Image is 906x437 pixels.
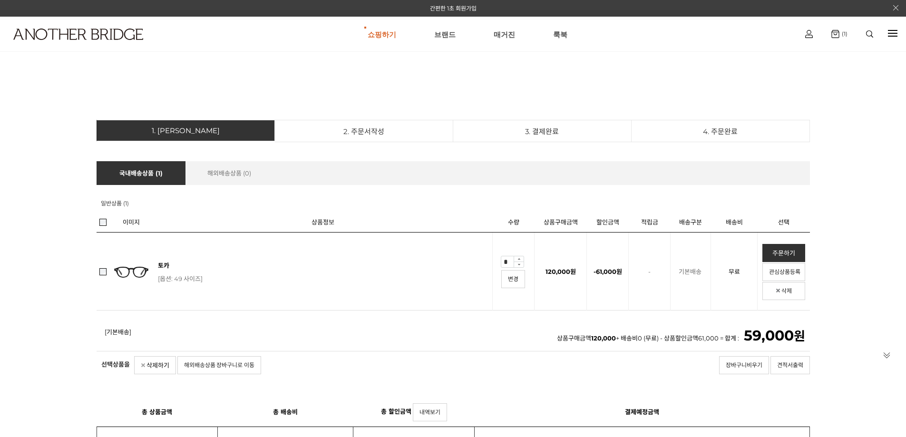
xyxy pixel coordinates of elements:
a: 내역보기 [413,403,447,421]
a: 견적서출력 [770,356,810,374]
a: 해외배송상품 장바구니로 이동 [177,356,261,374]
img: 수량감소 [514,262,524,268]
span: (1) [839,30,848,37]
h3: 일반상품 (1) [101,194,810,213]
a: logo [5,29,141,63]
a: 변경 [501,270,525,288]
a: 삭제 [762,282,805,300]
span: [기본배송] [105,328,131,337]
span: 59,000 [744,327,794,344]
a: 토카 [158,262,169,269]
img: search [866,30,873,38]
th: 할인금액 [587,213,629,232]
th: 배송비 [711,213,758,232]
a: (1) [831,30,848,38]
th: 상품정보 [153,213,493,232]
th: 선택 [758,213,810,232]
strong: 결제예정금액 [625,408,659,416]
a: 브랜드 [434,17,456,51]
strong: 120,000원 [546,268,576,275]
img: 수량증가 [514,256,524,262]
a: 주문하기 [762,244,805,262]
span: 61,000 [596,268,616,275]
a: 매거진 [494,17,515,51]
span: 0 (무료) [638,334,659,342]
img: 토카 [112,253,150,291]
a: 삭제하기 [134,356,176,374]
th: 수량 [493,213,535,232]
th: 이미지 [109,213,153,232]
strong: 총 배송비 [273,408,298,416]
a: 간편한 1초 회원가입 [430,5,477,12]
strong: 선택상품을 [101,360,130,368]
strong: 총 할인금액 [381,408,411,415]
li: 4. 주문완료 [632,120,810,142]
td: 무료 [711,232,758,310]
a: 쇼핑하기 [368,17,396,51]
th: 상품구매금액 [535,213,587,232]
th: 적립금 [629,213,671,232]
strong: 원 [744,329,805,344]
strong: - 원 [594,268,622,275]
img: cart [831,30,839,38]
li: [옵션: 49 사이즈] [158,275,493,282]
span: 61,000 [698,334,719,342]
div: 기본배송 [671,267,701,277]
li: 1. [PERSON_NAME] [97,120,275,141]
a: 장바구니비우기 [719,356,769,374]
strong: 총 상품금액 [142,408,172,416]
img: cart [805,30,813,38]
a: 국내배송상품 (1) [97,161,185,185]
a: 해외배송상품 (0) [185,161,274,185]
img: logo [13,29,143,40]
li: 2. 주문서작성 [275,120,453,142]
td: 상품구매금액 + 배송비 = 합계 : [97,310,810,351]
li: 3. 결제완료 [453,120,632,142]
span: - [648,268,651,275]
strong: 120,000 [591,334,616,342]
th: 배송구분 [671,213,711,232]
a: 룩북 [553,17,567,51]
span: - 상품할인금액 [660,334,720,342]
a: 관심상품등록 [762,263,805,281]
